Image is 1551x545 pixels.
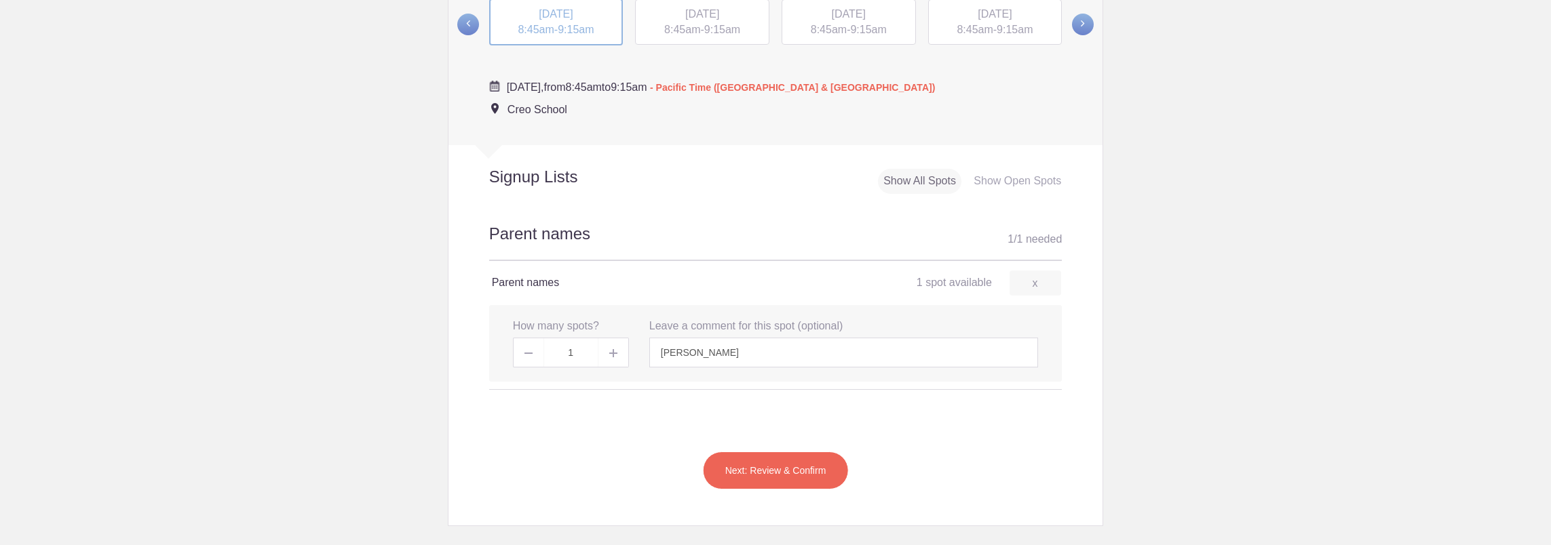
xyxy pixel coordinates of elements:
img: Event location [491,103,499,114]
div: 1 1 needed [1008,229,1062,249]
span: 1 spot available [917,277,992,288]
span: 9:15am [611,81,647,93]
span: [DATE] [539,8,573,20]
a: x [1010,270,1061,296]
span: 8:45am [518,24,554,35]
h2: Signup Lists [448,167,667,187]
h4: Parent names [492,275,776,291]
span: 8:45am [565,81,601,93]
span: 8:45am [664,24,700,35]
span: / [1014,233,1016,245]
img: Minus gray [524,352,533,354]
span: [DATE] [978,8,1012,20]
div: Show Open Spots [968,169,1067,194]
span: 8:45am [811,24,847,35]
span: 9:15am [850,24,886,35]
span: [DATE], [507,81,544,93]
span: 9:15am [997,24,1033,35]
img: Cal purple [489,81,500,92]
span: from to [507,81,936,93]
span: 8:45am [957,24,993,35]
span: 9:15am [558,24,594,35]
span: Creo School [508,104,567,115]
span: [DATE] [685,8,719,20]
input: Enter message [649,338,1038,367]
span: - Pacific Time ([GEOGRAPHIC_DATA] & [GEOGRAPHIC_DATA]) [650,82,935,93]
button: Next: Review & Confirm [703,451,849,489]
img: Plus gray [609,349,617,357]
h2: Parent names [489,222,1062,261]
span: [DATE] [832,8,866,20]
div: Show All Spots [878,169,961,194]
label: How many spots? [513,319,599,334]
span: 9:15am [704,24,740,35]
label: Leave a comment for this spot (optional) [649,319,843,334]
